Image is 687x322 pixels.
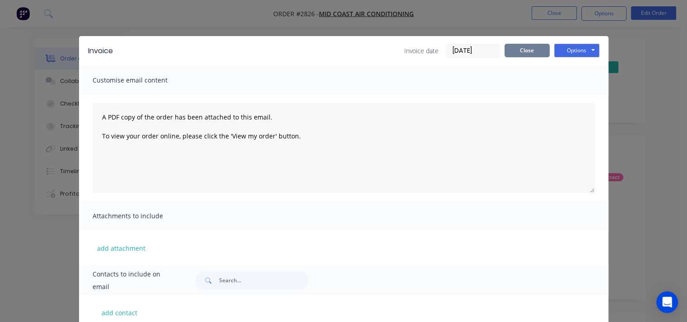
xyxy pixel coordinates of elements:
input: Search... [219,271,308,290]
textarea: A PDF copy of the order has been attached to this email. To view your order online, please click ... [93,103,595,193]
button: add contact [93,306,147,319]
span: Invoice date [404,46,439,55]
button: Options [554,44,599,57]
button: add attachment [93,241,150,255]
div: Invoice [88,46,113,56]
span: Customise email content [93,74,192,87]
span: Attachments to include [93,210,192,222]
button: Close [505,44,550,57]
span: Contacts to include on email [93,268,173,293]
div: Open Intercom Messenger [656,291,678,313]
